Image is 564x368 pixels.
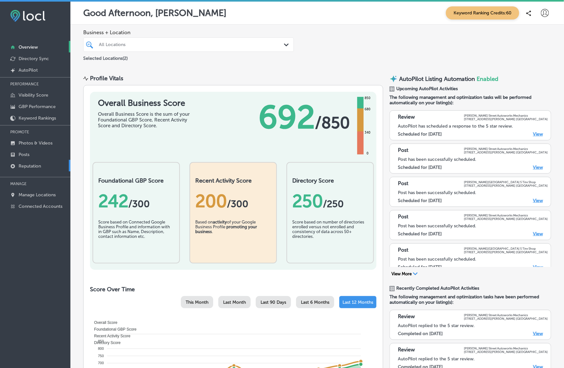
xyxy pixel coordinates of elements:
[19,192,56,198] p: Manage Locations
[19,115,56,121] p: Keyword Rankings
[19,152,29,157] p: Posts
[19,44,38,50] p: Overview
[19,104,56,109] p: GBP Performance
[19,92,48,98] p: Visibility Score
[10,10,45,22] img: fda3e92497d09a02dc62c9cd864e3231.png
[19,56,49,61] p: Directory Sync
[19,140,52,146] p: Photos & Videos
[19,204,62,209] p: Connected Accounts
[19,163,41,169] p: Reputation
[19,67,38,73] p: AutoPilot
